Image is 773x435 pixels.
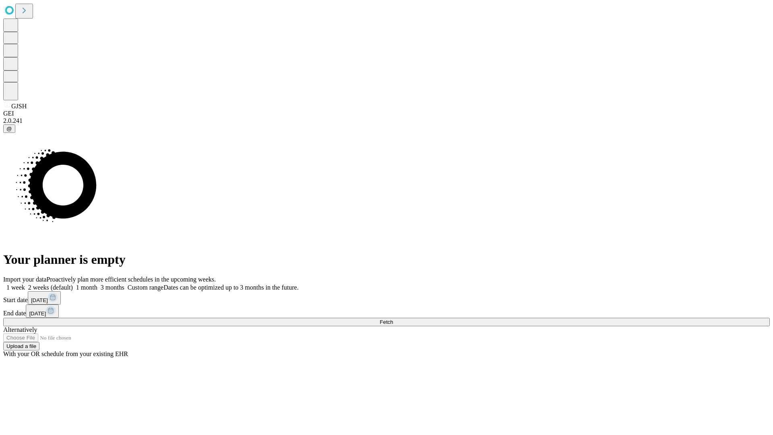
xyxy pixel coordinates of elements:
div: GEI [3,110,770,117]
span: 2 weeks (default) [28,284,73,291]
div: 2.0.241 [3,117,770,124]
span: Custom range [128,284,163,291]
span: Alternatively [3,326,37,333]
div: End date [3,304,770,318]
button: [DATE] [28,291,61,304]
span: [DATE] [29,311,46,317]
span: 3 months [101,284,124,291]
span: GJSH [11,103,27,110]
h1: Your planner is empty [3,252,770,267]
button: @ [3,124,15,133]
button: [DATE] [26,304,59,318]
span: With your OR schedule from your existing EHR [3,350,128,357]
span: Fetch [380,319,393,325]
span: Proactively plan more efficient schedules in the upcoming weeks. [47,276,216,283]
span: Import your data [3,276,47,283]
span: 1 month [76,284,97,291]
span: 1 week [6,284,25,291]
span: Dates can be optimized up to 3 months in the future. [163,284,298,291]
span: @ [6,126,12,132]
button: Upload a file [3,342,39,350]
div: Start date [3,291,770,304]
span: [DATE] [31,297,48,303]
button: Fetch [3,318,770,326]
